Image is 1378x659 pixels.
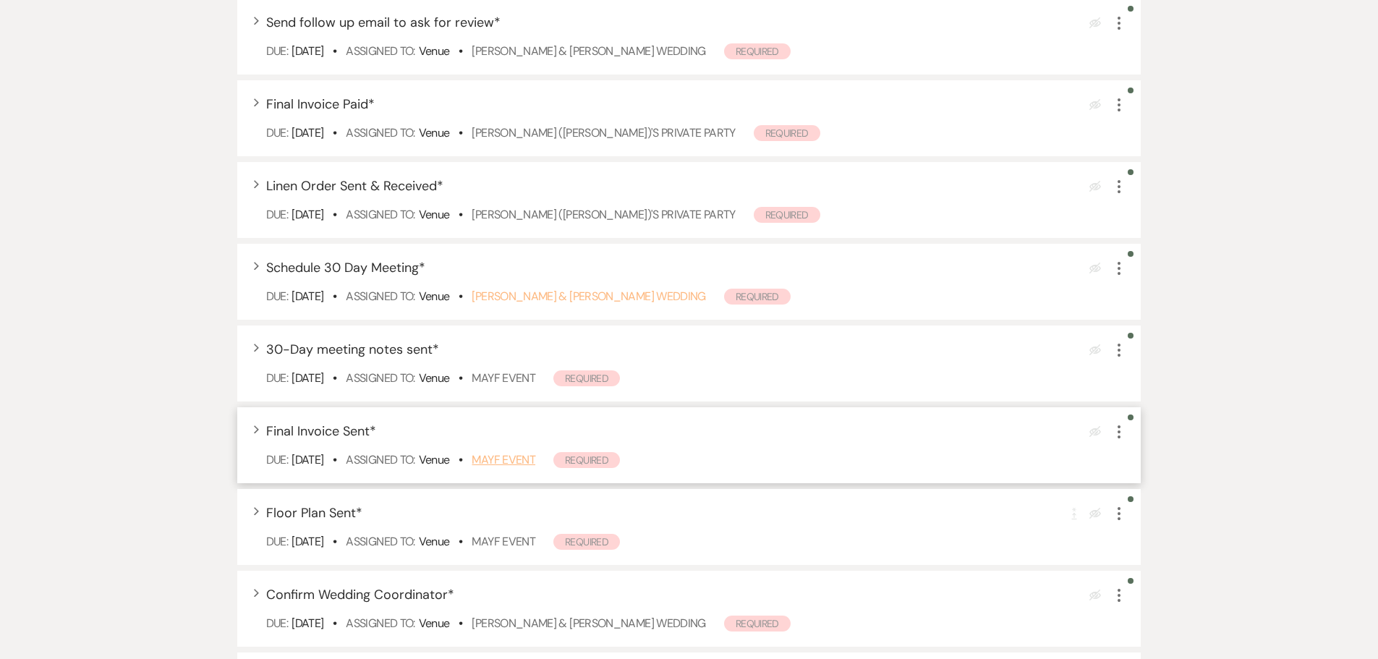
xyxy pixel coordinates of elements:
[459,43,462,59] b: •
[346,616,414,631] span: Assigned To:
[472,452,535,467] a: MAYF Event
[266,289,288,304] span: Due:
[266,95,375,113] span: Final Invoice Paid *
[333,43,336,59] b: •
[346,370,414,386] span: Assigned To:
[553,452,620,468] span: Required
[266,125,288,140] span: Due:
[754,207,820,223] span: Required
[419,370,450,386] span: Venue
[333,125,336,140] b: •
[266,207,288,222] span: Due:
[346,534,414,549] span: Assigned To:
[292,452,323,467] span: [DATE]
[266,16,501,29] button: Send follow up email to ask for review*
[472,125,735,140] a: [PERSON_NAME] ([PERSON_NAME])'s Private Party
[472,370,535,386] a: MAYF Event
[266,425,376,438] button: Final Invoice Sent*
[266,586,454,603] span: Confirm Wedding Coordinator *
[266,259,425,276] span: Schedule 30 Day Meeting *
[459,534,462,549] b: •
[266,98,375,111] button: Final Invoice Paid*
[419,125,450,140] span: Venue
[292,616,323,631] span: [DATE]
[333,289,336,304] b: •
[266,422,376,440] span: Final Invoice Sent *
[472,616,705,631] a: [PERSON_NAME] & [PERSON_NAME] Wedding
[266,504,362,522] span: Floor Plan Sent *
[346,207,414,222] span: Assigned To:
[346,289,414,304] span: Assigned To:
[292,43,323,59] span: [DATE]
[266,534,288,549] span: Due:
[553,534,620,550] span: Required
[333,207,336,222] b: •
[459,370,462,386] b: •
[346,125,414,140] span: Assigned To:
[419,534,450,549] span: Venue
[292,534,323,549] span: [DATE]
[292,125,323,140] span: [DATE]
[266,343,439,356] button: 30-Day meeting notes sent*
[419,452,450,467] span: Venue
[346,43,414,59] span: Assigned To:
[266,341,439,358] span: 30-Day meeting notes sent *
[459,616,462,631] b: •
[472,289,705,304] a: [PERSON_NAME] & [PERSON_NAME] Wedding
[459,125,462,140] b: •
[333,370,336,386] b: •
[266,261,425,274] button: Schedule 30 Day Meeting*
[266,452,288,467] span: Due:
[266,177,443,195] span: Linen Order Sent & Received *
[459,289,462,304] b: •
[419,207,450,222] span: Venue
[459,452,462,467] b: •
[292,289,323,304] span: [DATE]
[292,207,323,222] span: [DATE]
[266,616,288,631] span: Due:
[472,207,735,222] a: [PERSON_NAME] ([PERSON_NAME])'s Private Party
[724,616,791,632] span: Required
[724,43,791,59] span: Required
[292,370,323,386] span: [DATE]
[266,14,501,31] span: Send follow up email to ask for review *
[472,43,705,59] a: [PERSON_NAME] & [PERSON_NAME] Wedding
[419,43,450,59] span: Venue
[754,125,820,141] span: Required
[419,289,450,304] span: Venue
[472,534,535,549] a: MAYF Event
[333,616,336,631] b: •
[333,534,336,549] b: •
[266,588,454,601] button: Confirm Wedding Coordinator*
[266,179,443,192] button: Linen Order Sent & Received*
[266,370,288,386] span: Due:
[459,207,462,222] b: •
[724,289,791,305] span: Required
[553,370,620,386] span: Required
[419,616,450,631] span: Venue
[333,452,336,467] b: •
[266,506,362,519] button: Floor Plan Sent*
[346,452,414,467] span: Assigned To:
[266,43,288,59] span: Due:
